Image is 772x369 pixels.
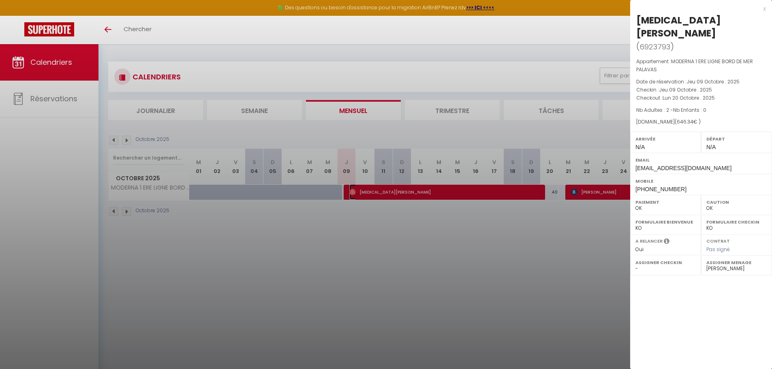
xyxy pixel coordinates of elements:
span: ( ) [636,41,674,52]
span: Nb Adultes : 2 - [636,107,706,113]
span: Jeu 09 Octobre . 2025 [659,86,712,93]
p: Date de réservation : [636,78,766,86]
span: ( € ) [675,118,701,125]
span: MODERNA 1 ERE LIGNE BORD DE MER PALAVAS [636,58,753,73]
span: Nb Enfants : 0 [673,107,706,113]
span: Jeu 09 Octobre . 2025 [686,78,740,85]
span: [PHONE_NUMBER] [635,186,686,192]
label: Caution [706,198,767,206]
span: N/A [706,144,716,150]
label: Email [635,156,767,164]
label: Mobile [635,177,767,185]
span: Lun 20 Octobre . 2025 [663,94,715,101]
p: Checkout : [636,94,766,102]
span: 6923793 [639,42,670,52]
label: Assigner Checkin [635,258,696,267]
label: Formulaire Checkin [706,218,767,226]
div: [MEDICAL_DATA][PERSON_NAME] [636,14,766,40]
label: Assigner Menage [706,258,767,267]
div: [DOMAIN_NAME] [636,118,766,126]
div: x [630,4,766,14]
label: A relancer [635,238,663,245]
span: [EMAIL_ADDRESS][DOMAIN_NAME] [635,165,731,171]
label: Formulaire Bienvenue [635,218,696,226]
label: Départ [706,135,767,143]
i: Sélectionner OUI si vous souhaiter envoyer les séquences de messages post-checkout [664,238,669,247]
label: Contrat [706,238,730,243]
p: Appartement : [636,58,766,74]
label: Arrivée [635,135,696,143]
span: 646.34 [677,118,693,125]
label: Paiement [635,198,696,206]
span: Pas signé [706,246,730,253]
p: Checkin : [636,86,766,94]
span: N/A [635,144,645,150]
